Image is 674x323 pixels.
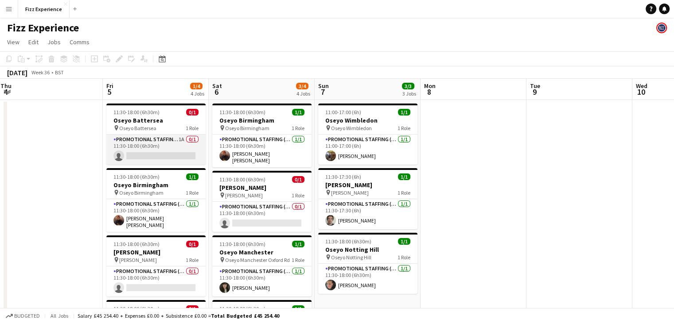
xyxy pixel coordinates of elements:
span: [PERSON_NAME] [225,192,263,199]
app-job-card: 11:30-18:00 (6h30m)1/1Oseyo Birmingham Oseyo Birmingham1 RolePromotional Staffing (Brand Ambassad... [106,168,206,232]
span: 3/4 [296,83,308,89]
span: Edit [28,38,39,46]
app-card-role: Promotional Staffing (Brand Ambassadors)0/111:30-18:00 (6h30m) [212,202,312,232]
h1: Fizz Experience [7,21,79,35]
span: 11:30-18:00 (6h30m) [113,241,160,247]
a: Edit [25,36,42,48]
span: Thu [0,82,12,90]
span: Jobs [47,38,61,46]
span: 1 Role [397,254,410,261]
app-job-card: 11:30-18:00 (6h30m)0/1[PERSON_NAME] [PERSON_NAME]1 RolePromotional Staffing (Brand Ambassadors)0/... [212,171,312,232]
div: [DATE] [7,68,27,77]
app-card-role: Promotional Staffing (Brand Ambassadors)0/111:30-18:00 (6h30m) [106,266,206,296]
span: Oseyo Birmingham [119,189,164,196]
span: Sat [212,82,222,90]
span: 1/1 [292,241,304,247]
app-card-role: Promotional Staffing (Brand Ambassadors)1/111:30-18:00 (6h30m)[PERSON_NAME] [318,264,417,294]
span: 1 Role [186,257,199,263]
span: Sun [318,82,329,90]
span: View [7,38,19,46]
h3: [PERSON_NAME] [106,248,206,256]
span: 11:30-18:00 (6h30m) [219,305,265,312]
app-job-card: 11:30-18:00 (6h30m)0/1Oseyo Battersea Oseyo Battersea1 RolePromotional Staffing (Brand Ambassador... [106,104,206,165]
span: 7 [317,87,329,97]
span: 1 Role [292,192,304,199]
span: [PERSON_NAME] [331,189,369,196]
h3: Oseyo Manchester [212,248,312,256]
span: 3/3 [402,83,414,89]
app-job-card: 11:30-18:00 (6h30m)1/1Oseyo Notting Hill Oseyo Notting Hill1 RolePromotional Staffing (Brand Amba... [318,233,417,294]
span: Comms [70,38,90,46]
h3: [PERSON_NAME] [318,181,417,189]
span: 11:30-18:00 (6h30m) [219,241,265,247]
h3: Oseyo Wimbledon [318,116,417,124]
span: 0/1 [186,241,199,247]
span: Fri [106,82,113,90]
span: 11:30-18:00 (6h30m) [113,305,160,312]
span: 1/1 [398,238,410,245]
app-job-card: 11:30-17:30 (6h)1/1[PERSON_NAME] [PERSON_NAME]1 RolePromotional Staffing (Brand Ambassadors)1/111... [318,168,417,229]
span: 1/4 [190,83,203,89]
a: Comms [66,36,93,48]
span: 11:30-18:00 (6h30m) [113,173,160,180]
app-job-card: 11:30-18:00 (6h30m)1/1Oseyo Birmingham Oseyo Birmingham1 RolePromotional Staffing (Brand Ambassad... [212,104,312,167]
span: 1 Role [397,189,410,196]
div: BST [55,69,64,76]
span: 0/1 [186,305,199,312]
span: All jobs [49,312,70,319]
app-card-role: Promotional Staffing (Brand Ambassadors)1A0/111:30-18:00 (6h30m) [106,135,206,165]
span: 1 Role [397,125,410,131]
span: 8 [423,87,436,97]
span: Total Budgeted £45 254.40 [211,312,279,319]
span: Week 36 [29,69,51,76]
span: 1 Role [186,125,199,131]
span: 0/1 [292,176,304,183]
span: Tue [530,82,540,90]
span: Budgeted [14,313,40,319]
span: [PERSON_NAME] [119,257,157,263]
span: 0/1 [186,109,199,115]
span: 11:30-18:00 (6h30m) [325,238,371,245]
app-card-role: Promotional Staffing (Brand Ambassadors)1/111:30-18:00 (6h30m)[PERSON_NAME] [212,266,312,296]
h3: Oseyo Battersea [106,116,206,124]
app-card-role: Promotional Staffing (Brand Ambassadors)1/111:30-17:30 (6h)[PERSON_NAME] [318,199,417,229]
span: 5 [105,87,113,97]
div: 4 Jobs [296,90,310,97]
app-card-role: Promotional Staffing (Brand Ambassadors)1/111:00-17:00 (6h)[PERSON_NAME] [318,135,417,165]
div: Salary £45 254.40 + Expenses £0.00 + Subsistence £0.00 = [78,312,279,319]
span: Oseyo Notting Hill [331,254,371,261]
span: Oseyo Birmingham [225,125,269,131]
span: 1/1 [398,109,410,115]
span: 1 Role [292,257,304,263]
span: 11:30-18:00 (6h30m) [113,109,160,115]
span: 10 [635,87,647,97]
div: 4 Jobs [191,90,204,97]
span: 11:30-18:00 (6h30m) [219,176,265,183]
span: Mon [424,82,436,90]
div: 3 Jobs [402,90,416,97]
span: Oseyo Wimbledon [331,125,372,131]
span: 9 [529,87,540,97]
span: 1 Role [292,125,304,131]
button: Budgeted [4,311,41,321]
app-job-card: 11:00-17:00 (6h)1/1Oseyo Wimbledon Oseyo Wimbledon1 RolePromotional Staffing (Brand Ambassadors)1... [318,104,417,165]
h3: Oseyo Birmingham [212,116,312,124]
span: 11:30-17:30 (6h) [325,173,361,180]
app-card-role: Promotional Staffing (Brand Ambassadors)1/111:30-18:00 (6h30m)[PERSON_NAME] [PERSON_NAME] [106,199,206,232]
span: 1 Role [186,189,199,196]
span: 1/1 [186,173,199,180]
app-job-card: 11:30-18:00 (6h30m)0/1[PERSON_NAME] [PERSON_NAME]1 RolePromotional Staffing (Brand Ambassadors)0/... [106,235,206,296]
h3: Oseyo Birmingham [106,181,206,189]
span: 6 [211,87,222,97]
span: 1/1 [398,173,410,180]
a: View [4,36,23,48]
span: 11:00-17:00 (6h) [325,109,361,115]
app-job-card: 11:30-18:00 (6h30m)1/1Oseyo Manchester Oseyo Manchester Oxford Rd1 RolePromotional Staffing (Bran... [212,235,312,296]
